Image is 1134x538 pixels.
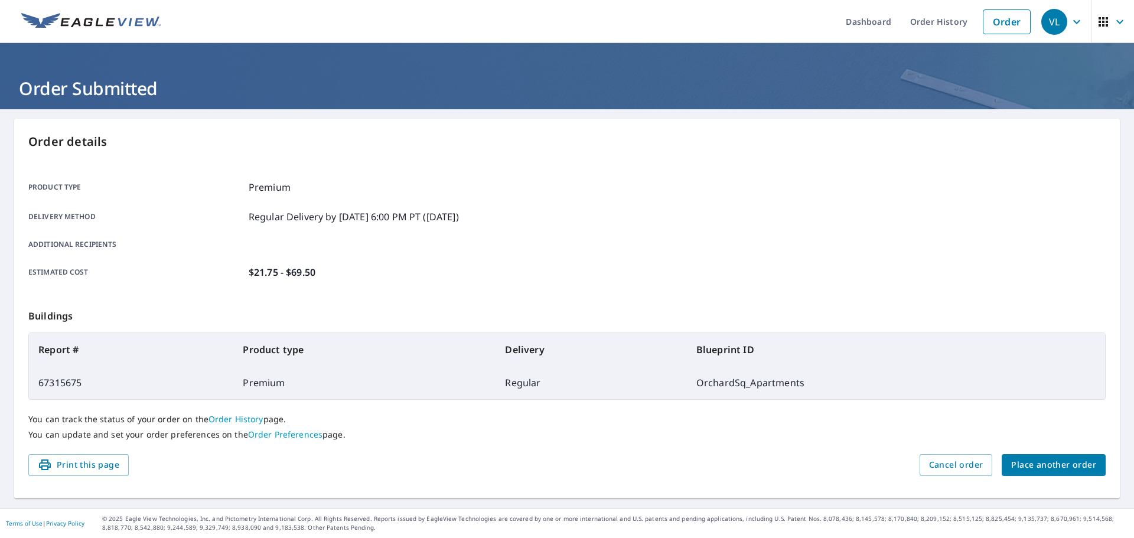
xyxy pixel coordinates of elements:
[687,366,1105,399] td: OrchardSq_Apartments
[233,366,496,399] td: Premium
[929,458,983,472] span: Cancel order
[14,76,1120,100] h1: Order Submitted
[28,239,244,250] p: Additional recipients
[29,366,233,399] td: 67315675
[496,333,686,366] th: Delivery
[249,265,315,279] p: $21.75 - $69.50
[1002,454,1106,476] button: Place another order
[28,429,1106,440] p: You can update and set your order preferences on the page.
[208,413,263,425] a: Order History
[920,454,993,476] button: Cancel order
[249,180,291,194] p: Premium
[687,333,1105,366] th: Blueprint ID
[28,414,1106,425] p: You can track the status of your order on the page.
[46,519,84,527] a: Privacy Policy
[496,366,686,399] td: Regular
[249,210,459,224] p: Regular Delivery by [DATE] 6:00 PM PT ([DATE])
[28,210,244,224] p: Delivery method
[102,514,1128,532] p: © 2025 Eagle View Technologies, Inc. and Pictometry International Corp. All Rights Reserved. Repo...
[21,13,161,31] img: EV Logo
[983,9,1031,34] a: Order
[28,180,244,194] p: Product type
[6,520,84,527] p: |
[248,429,322,440] a: Order Preferences
[28,295,1106,332] p: Buildings
[28,265,244,279] p: Estimated cost
[29,333,233,366] th: Report #
[28,133,1106,151] p: Order details
[1041,9,1067,35] div: VL
[28,454,129,476] button: Print this page
[38,458,119,472] span: Print this page
[233,333,496,366] th: Product type
[6,519,43,527] a: Terms of Use
[1011,458,1096,472] span: Place another order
